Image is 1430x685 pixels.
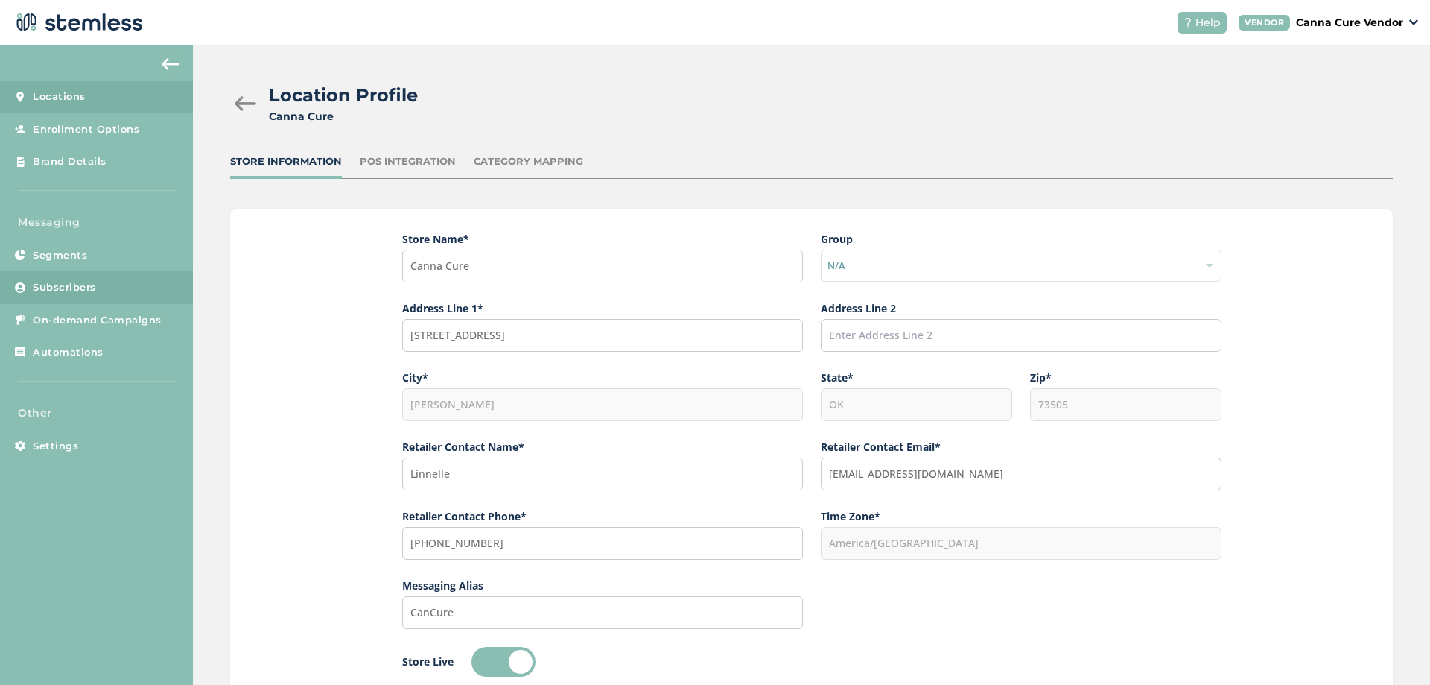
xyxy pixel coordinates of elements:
label: Group [821,231,1221,247]
img: icon-arrow-back-accent-c549486e.svg [162,58,179,70]
label: State [821,370,1012,385]
div: VENDOR [1239,15,1290,31]
label: Retailer Contact Name [402,439,803,455]
p: Canna Cure Vendor [1296,15,1403,31]
input: Enter Contact Name [402,458,803,490]
input: Enter Store Name [402,250,803,282]
input: Start typing [402,319,803,352]
input: Enter Messaging Alias [402,596,803,629]
label: City [402,370,803,385]
span: On-demand Campaigns [33,313,162,328]
div: Canna Cure [269,109,418,124]
input: Enter Address Line 2 [821,319,1221,352]
span: Automations [33,345,104,360]
span: Segments [33,248,87,263]
div: Store Information [230,154,342,169]
label: Zip [1030,370,1221,385]
div: Category Mapping [474,154,583,169]
span: Settings [33,439,78,454]
label: Retailer Contact Email [821,439,1221,455]
label: Messaging Alias [402,578,803,593]
label: Address Line 2 [821,300,1221,316]
div: POS Integration [360,154,456,169]
img: icon-help-white-03924b79.svg [1183,18,1192,27]
input: Enter Contact Email [821,458,1221,490]
label: Store Live [402,654,454,669]
label: Store Name [402,231,803,247]
label: Time Zone [821,508,1221,524]
img: logo-dark-0685b13c.svg [12,7,143,37]
iframe: Chat Widget [1356,613,1430,685]
h2: Location Profile [269,82,418,109]
input: (XXX) XXX-XXXX [402,527,803,560]
label: Retailer Contact Phone* [402,508,803,524]
span: Locations [33,89,86,104]
span: Brand Details [33,154,107,169]
span: Help [1195,15,1221,31]
span: Enrollment Options [33,122,139,137]
img: icon_down-arrow-small-66adaf34.svg [1409,19,1418,25]
label: Address Line 1* [402,300,803,316]
span: Subscribers [33,280,96,295]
